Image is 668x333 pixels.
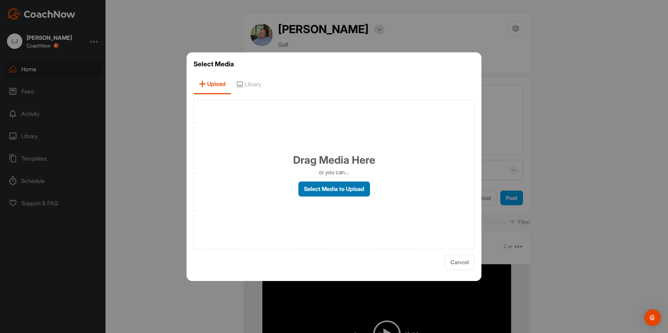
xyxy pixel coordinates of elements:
h3: Select Media [194,59,474,69]
label: Select Media to Upload [298,182,370,197]
button: Cancel [445,255,474,270]
h1: Drag Media Here [293,152,375,168]
span: Cancel [450,259,469,266]
p: or you can... [319,168,349,176]
span: Library [231,74,266,94]
span: Upload [194,74,231,94]
div: Open Intercom Messenger [644,309,661,326]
